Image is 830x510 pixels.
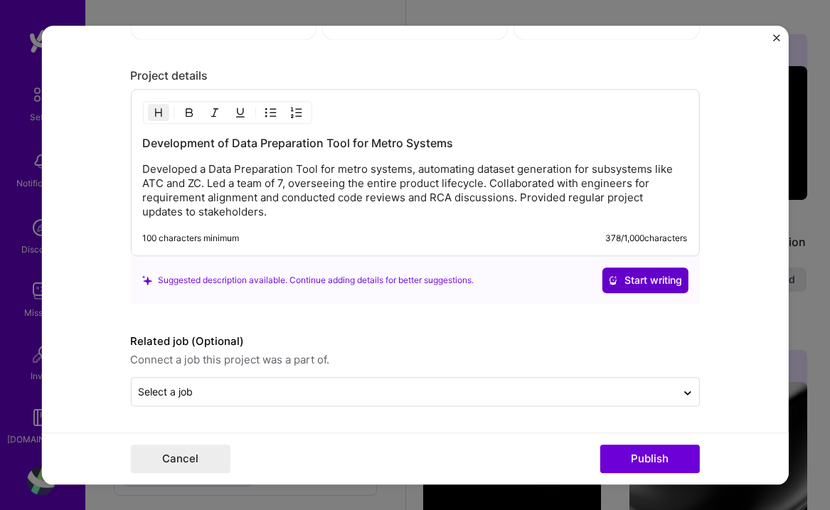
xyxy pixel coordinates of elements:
[208,107,220,118] img: Italic
[130,68,699,83] div: Project details
[173,104,174,121] img: Divider
[130,445,230,473] button: Cancel
[607,273,682,287] span: Start writing
[138,384,193,399] div: Select a job
[234,107,245,118] img: Underline
[602,267,688,293] button: Start writing
[605,233,687,244] div: 378 / 1,000 characters
[600,445,699,473] button: Publish
[152,107,164,118] img: Heading
[142,273,473,288] div: Suggested description available. Continue adding details for better suggestions.
[183,107,194,118] img: Bold
[607,275,617,285] i: icon CrystalBallWhite
[130,333,699,350] label: Related job (Optional)
[130,351,699,368] span: Connect a job this project was a part of.
[142,233,239,244] div: 100 characters minimum
[773,34,780,49] button: Close
[142,162,687,219] p: Developed a Data Preparation Tool for metro systems, automating dataset generation for subsystems...
[290,107,302,118] img: OL
[265,107,276,118] img: UL
[142,135,687,151] h3: Development of Data Preparation Tool for Metro Systems
[142,275,151,285] i: icon SuggestedTeams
